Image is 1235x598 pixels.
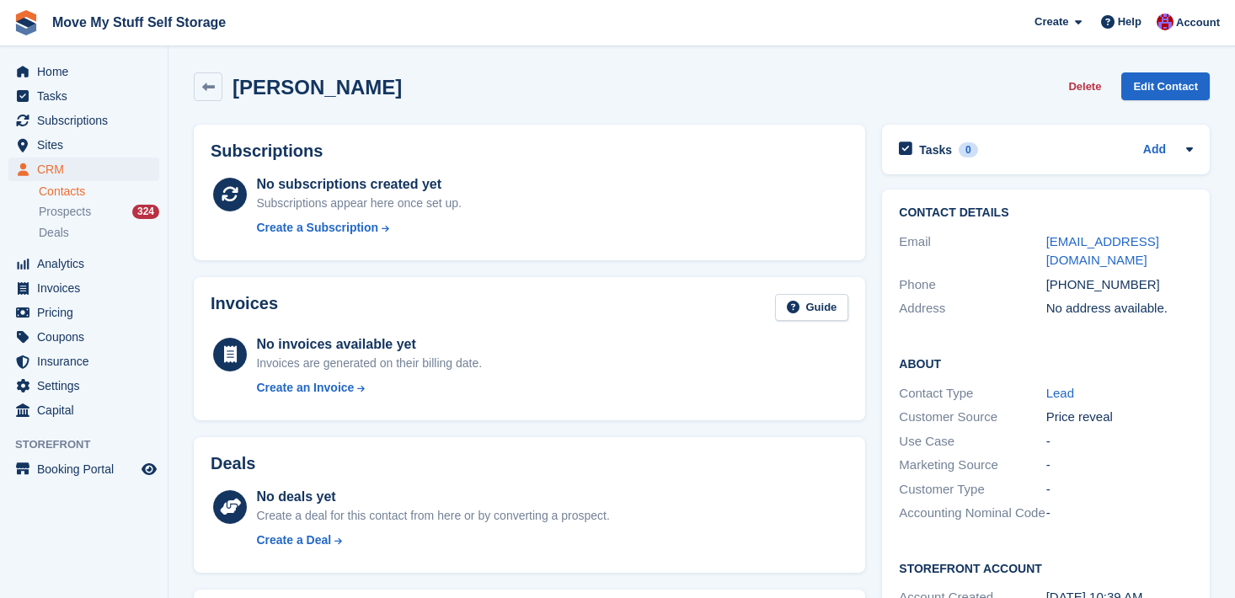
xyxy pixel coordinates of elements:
span: Home [37,60,138,83]
a: menu [8,252,159,275]
span: Booking Portal [37,457,138,481]
a: Edit Contact [1121,72,1210,100]
span: Invoices [37,276,138,300]
div: Email [899,232,1045,270]
a: menu [8,301,159,324]
span: Create [1035,13,1068,30]
a: Create a Deal [256,531,609,549]
span: Sites [37,133,138,157]
div: Contact Type [899,384,1045,403]
div: Use Case [899,432,1045,451]
span: Help [1118,13,1141,30]
a: menu [8,84,159,108]
div: Create an Invoice [256,379,354,397]
div: Phone [899,275,1045,295]
a: menu [8,457,159,481]
h2: Storefront Account [899,559,1193,576]
div: - [1046,432,1193,451]
div: - [1046,456,1193,475]
a: Move My Stuff Self Storage [45,8,233,36]
span: CRM [37,158,138,181]
span: Pricing [37,301,138,324]
div: No subscriptions created yet [256,174,462,195]
h2: Invoices [211,294,278,322]
div: Price reveal [1046,408,1193,427]
span: Capital [37,398,138,422]
div: - [1046,504,1193,523]
a: menu [8,398,159,422]
span: Prospects [39,204,91,220]
span: Subscriptions [37,109,138,132]
a: Create a Subscription [256,219,462,237]
button: Delete [1061,72,1108,100]
h2: [PERSON_NAME] [233,76,402,99]
span: Coupons [37,325,138,349]
img: Carrie Machin [1157,13,1174,30]
a: menu [8,374,159,398]
a: Preview store [139,459,159,479]
h2: Contact Details [899,206,1193,220]
a: Add [1143,141,1166,160]
div: - [1046,480,1193,499]
a: Contacts [39,184,159,200]
a: Guide [775,294,849,322]
a: Create an Invoice [256,379,482,397]
a: Deals [39,224,159,242]
span: Insurance [37,350,138,373]
a: menu [8,350,159,373]
img: stora-icon-8386f47178a22dfd0bd8f6a31ec36ba5ce8667c1dd55bd0f319d3a0aa187defe.svg [13,10,39,35]
div: Address [899,299,1045,318]
span: Settings [37,374,138,398]
div: [PHONE_NUMBER] [1046,275,1193,295]
div: 0 [959,142,978,158]
div: Create a deal for this contact from here or by converting a prospect. [256,507,609,525]
a: menu [8,276,159,300]
div: Subscriptions appear here once set up. [256,195,462,212]
a: menu [8,60,159,83]
a: Lead [1046,386,1074,400]
div: Marketing Source [899,456,1045,475]
span: Deals [39,225,69,241]
div: Create a Deal [256,531,331,549]
div: No address available. [1046,299,1193,318]
h2: Subscriptions [211,141,848,161]
div: Customer Source [899,408,1045,427]
a: menu [8,133,159,157]
h2: About [899,355,1193,371]
span: Analytics [37,252,138,275]
a: [EMAIL_ADDRESS][DOMAIN_NAME] [1046,234,1159,268]
div: Customer Type [899,480,1045,499]
span: Account [1176,14,1220,31]
div: Create a Subscription [256,219,378,237]
div: No invoices available yet [256,334,482,355]
a: menu [8,158,159,181]
div: No deals yet [256,487,609,507]
a: menu [8,325,159,349]
a: Prospects 324 [39,203,159,221]
h2: Deals [211,454,255,473]
div: Accounting Nominal Code [899,504,1045,523]
div: Invoices are generated on their billing date. [256,355,482,372]
div: 324 [132,205,159,219]
h2: Tasks [919,142,952,158]
a: menu [8,109,159,132]
span: Storefront [15,436,168,453]
span: Tasks [37,84,138,108]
